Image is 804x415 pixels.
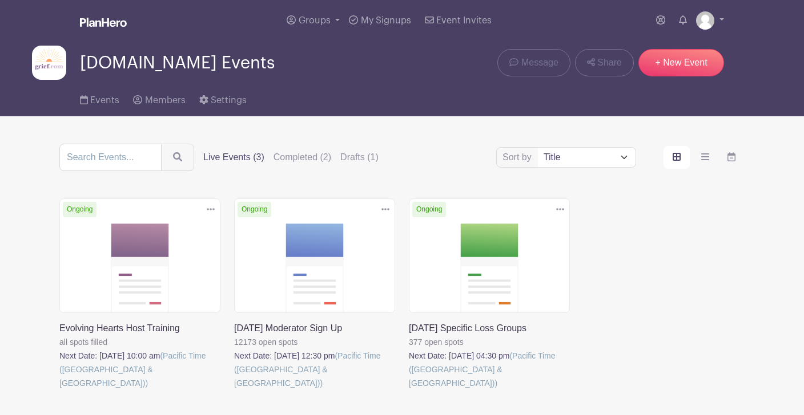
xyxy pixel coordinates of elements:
[597,56,622,70] span: Share
[145,96,186,105] span: Members
[80,18,127,27] img: logo_white-6c42ec7e38ccf1d336a20a19083b03d10ae64f83f12c07503d8b9e83406b4c7d.svg
[638,49,724,76] a: + New Event
[299,16,331,25] span: Groups
[521,56,558,70] span: Message
[497,49,570,76] a: Message
[211,96,247,105] span: Settings
[664,146,745,169] div: order and view
[59,144,162,171] input: Search Events...
[696,11,714,30] img: default-ce2991bfa6775e67f084385cd625a349d9dcbb7a52a09fb2fda1e96e2d18dcdb.png
[32,46,66,80] img: grief-logo-planhero.png
[203,150,379,164] div: filters
[199,80,247,116] a: Settings
[133,80,185,116] a: Members
[80,80,119,116] a: Events
[80,54,275,72] span: [DOMAIN_NAME] Events
[90,96,119,105] span: Events
[274,150,331,164] label: Completed (2)
[361,16,411,25] span: My Signups
[502,150,535,164] label: Sort by
[203,150,264,164] label: Live Events (3)
[575,49,634,76] a: Share
[340,150,379,164] label: Drafts (1)
[436,16,492,25] span: Event Invites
